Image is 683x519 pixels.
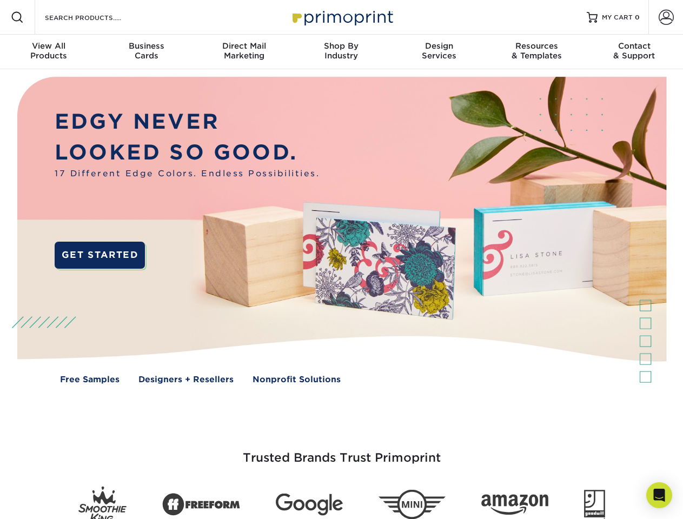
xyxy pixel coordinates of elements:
p: LOOKED SO GOOD. [55,137,320,168]
h3: Trusted Brands Trust Primoprint [25,425,658,478]
div: Marketing [195,41,293,61]
a: Designers + Resellers [138,374,234,386]
span: 0 [635,14,640,21]
input: SEARCH PRODUCTS..... [44,11,149,24]
span: Contact [586,41,683,51]
div: Open Intercom Messenger [646,482,672,508]
span: Shop By [293,41,390,51]
a: BusinessCards [97,35,195,69]
a: GET STARTED [55,242,145,269]
img: Primoprint [288,5,396,29]
div: Industry [293,41,390,61]
img: Google [276,494,343,516]
span: 17 Different Edge Colors. Endless Possibilities. [55,168,320,180]
img: Goodwill [584,490,605,519]
a: DesignServices [390,35,488,69]
a: Nonprofit Solutions [253,374,341,386]
span: Resources [488,41,585,51]
a: Direct MailMarketing [195,35,293,69]
a: Free Samples [60,374,120,386]
div: & Templates [488,41,585,61]
p: EDGY NEVER [55,107,320,137]
span: MY CART [602,13,633,22]
a: Contact& Support [586,35,683,69]
span: Design [390,41,488,51]
a: Shop ByIndustry [293,35,390,69]
div: Cards [97,41,195,61]
span: Direct Mail [195,41,293,51]
span: Business [97,41,195,51]
div: Services [390,41,488,61]
img: Amazon [481,495,548,515]
div: & Support [586,41,683,61]
a: Resources& Templates [488,35,585,69]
